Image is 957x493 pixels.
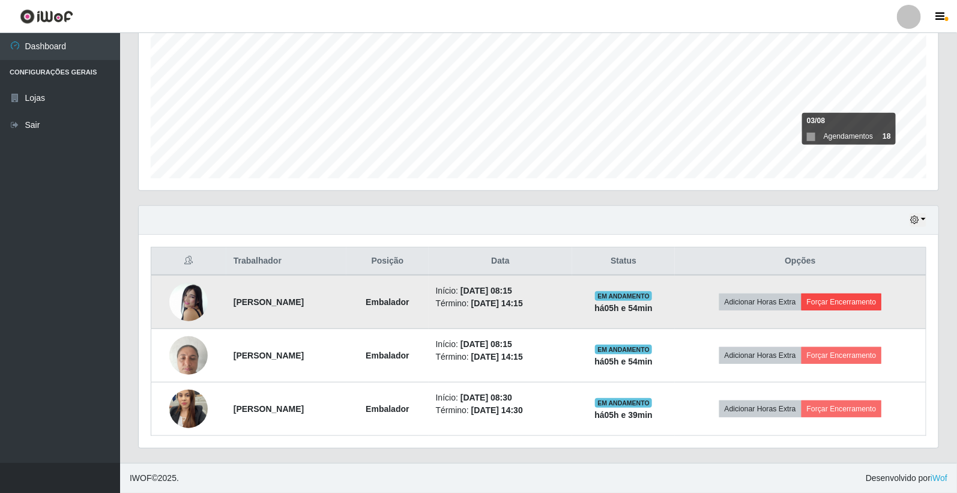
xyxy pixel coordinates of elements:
[169,274,208,330] img: 1738196339496.jpeg
[931,473,947,483] a: iWof
[460,393,512,402] time: [DATE] 08:30
[595,398,652,408] span: EM ANDAMENTO
[429,247,573,276] th: Data
[471,298,523,308] time: [DATE] 14:15
[572,247,675,276] th: Status
[234,297,304,307] strong: [PERSON_NAME]
[346,247,428,276] th: Posição
[595,345,652,354] span: EM ANDAMENTO
[226,247,346,276] th: Trabalhador
[366,297,409,307] strong: Embalador
[802,401,882,417] button: Forçar Encerramento
[436,338,566,351] li: Início:
[169,375,208,443] img: 1724785925526.jpeg
[595,291,652,301] span: EM ANDAMENTO
[594,303,653,313] strong: há 05 h e 54 min
[866,472,947,485] span: Desenvolvido por
[594,410,653,420] strong: há 05 h e 39 min
[436,297,566,310] li: Término:
[436,351,566,363] li: Término:
[436,404,566,417] li: Término:
[675,247,926,276] th: Opções
[234,351,304,360] strong: [PERSON_NAME]
[594,357,653,366] strong: há 05 h e 54 min
[366,351,409,360] strong: Embalador
[234,404,304,414] strong: [PERSON_NAME]
[802,294,882,310] button: Forçar Encerramento
[802,347,882,364] button: Forçar Encerramento
[436,392,566,404] li: Início:
[471,352,523,361] time: [DATE] 14:15
[436,285,566,297] li: Início:
[130,472,179,485] span: © 2025 .
[460,286,512,295] time: [DATE] 08:15
[169,330,208,381] img: 1726585318668.jpeg
[719,347,802,364] button: Adicionar Horas Extra
[460,339,512,349] time: [DATE] 08:15
[719,294,802,310] button: Adicionar Horas Extra
[130,473,152,483] span: IWOF
[20,9,73,24] img: CoreUI Logo
[366,404,409,414] strong: Embalador
[471,405,523,415] time: [DATE] 14:30
[719,401,802,417] button: Adicionar Horas Extra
